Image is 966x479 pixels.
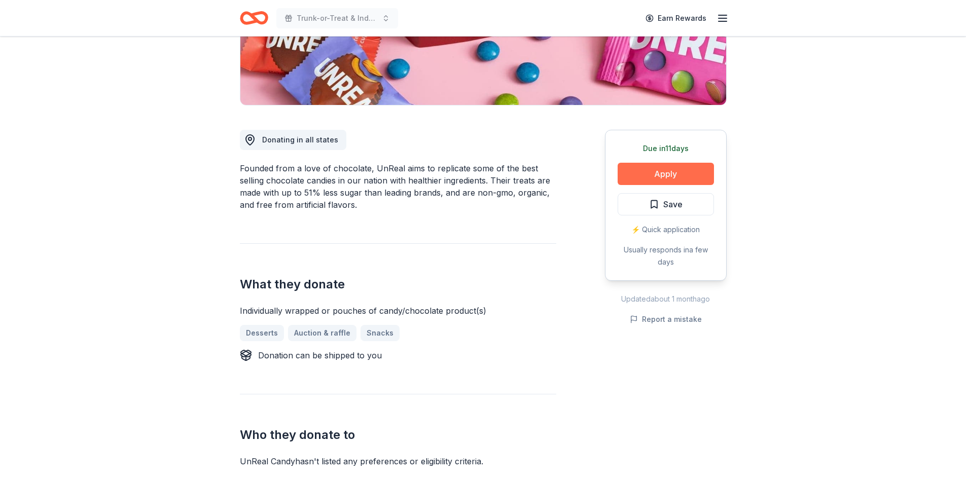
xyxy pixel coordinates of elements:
span: Trunk-or-Treat & Indoor Fall Fest [297,12,378,24]
a: Desserts [240,325,284,341]
a: Home [240,6,268,30]
div: ⚡️ Quick application [618,224,714,236]
button: Report a mistake [630,313,702,325]
div: Due in 11 days [618,142,714,155]
div: Individually wrapped or pouches of candy/chocolate product(s) [240,305,556,317]
a: Auction & raffle [288,325,356,341]
button: Apply [618,163,714,185]
a: Snacks [361,325,400,341]
button: Save [618,193,714,215]
div: Usually responds in a few days [618,244,714,268]
div: Updated about 1 month ago [605,293,727,305]
h2: Who they donate to [240,427,556,443]
div: UnReal Candy hasn ' t listed any preferences or eligibility criteria. [240,455,556,467]
span: Donating in all states [262,135,338,144]
div: Founded from a love of chocolate, UnReal aims to replicate some of the best selling chocolate can... [240,162,556,211]
a: Earn Rewards [639,9,712,27]
span: Save [663,198,683,211]
h2: What they donate [240,276,556,292]
button: Trunk-or-Treat & Indoor Fall Fest [276,8,398,28]
div: Donation can be shipped to you [258,349,382,361]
